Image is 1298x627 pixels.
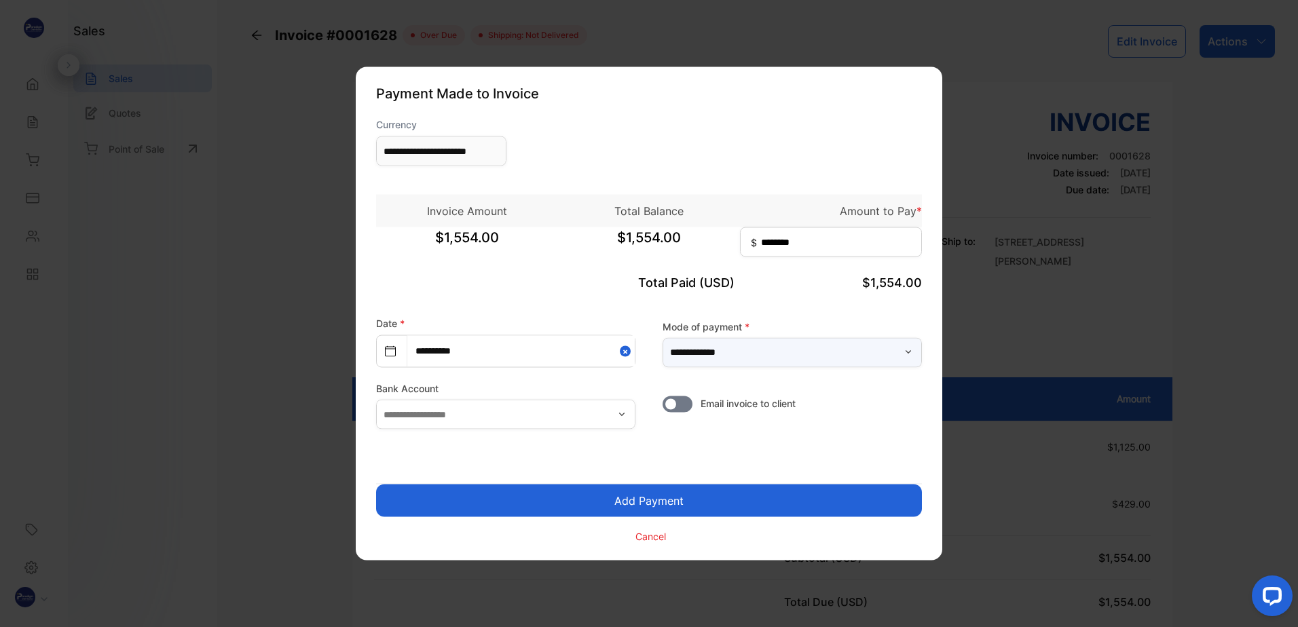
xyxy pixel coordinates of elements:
span: $1,554.00 [862,275,922,290]
span: $1,554.00 [376,227,558,261]
p: Total Balance [558,203,740,219]
label: Bank Account [376,381,635,396]
button: Add Payment [376,484,922,517]
button: Close [620,336,635,366]
span: $ [751,235,757,250]
label: Currency [376,117,506,132]
label: Mode of payment [663,319,922,333]
iframe: LiveChat chat widget [1241,570,1298,627]
span: Email invoice to client [701,396,796,411]
p: Invoice Amount [376,203,558,219]
label: Date [376,318,405,329]
p: Payment Made to Invoice [376,83,922,104]
p: Total Paid (USD) [558,273,740,292]
p: Amount to Pay [740,203,922,219]
p: Cancel [635,529,666,543]
span: $1,554.00 [558,227,740,261]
